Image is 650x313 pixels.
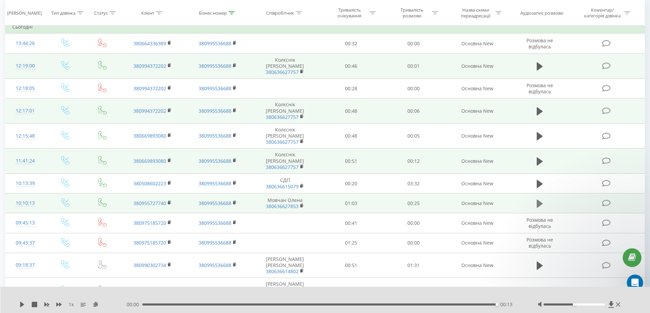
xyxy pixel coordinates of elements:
[199,85,231,92] a: 380995536688
[199,262,231,268] a: 380995536688
[133,220,166,226] a: 380975185720
[320,233,382,253] td: 01:25
[445,233,509,253] td: Основна New
[133,262,166,268] a: 380990302734
[526,217,553,229] span: Розмова не відбулась
[331,7,368,19] div: Тривалість очікування
[5,20,645,34] td: Сьогодні
[382,278,445,303] td: 01:23
[133,40,166,47] a: 380664336389
[250,123,320,148] td: Колєснік [PERSON_NAME]
[382,193,445,213] td: 00:25
[320,278,382,303] td: 01:07
[199,239,231,246] a: 380995536688
[526,236,553,249] span: Розмова не відбулась
[199,220,231,226] a: 380995536688
[12,129,39,143] div: 12:15:48
[199,40,231,47] a: 380995536688
[12,197,39,210] div: 10:10:13
[382,98,445,124] td: 00:06
[526,82,553,95] span: Розмова не відбулась
[12,284,39,297] div: 08:40:50
[382,34,445,53] td: 00:00
[250,98,320,124] td: Колєснік [PERSON_NAME]
[133,200,166,206] a: 380955727740
[382,213,445,233] td: 00:00
[382,253,445,278] td: 01:31
[266,114,299,120] a: 380636627757
[250,278,320,303] td: [PERSON_NAME] [PERSON_NAME]
[199,108,231,114] a: 380995536688
[526,37,553,50] span: Розмова не відбулась
[320,213,382,233] td: 00:41
[445,174,509,193] td: Основна New
[133,158,166,164] a: 380669893080
[133,132,166,139] a: 380669893080
[445,253,509,278] td: Основна New
[266,203,299,209] a: 380636627853
[250,193,320,213] td: Мовчан Олена
[495,303,498,306] div: Accessibility label
[12,154,39,168] div: 11:41:24
[382,148,445,174] td: 00:12
[133,85,166,92] a: 380994372202
[199,63,231,69] a: 380995536688
[320,98,382,124] td: 00:48
[382,53,445,79] td: 00:01
[320,79,382,98] td: 00:28
[445,278,509,303] td: Основна New
[320,148,382,174] td: 00:51
[133,239,166,246] a: 380975185720
[582,7,622,19] div: Коментар/категорія дзвінка
[500,301,512,308] span: 00:13
[141,10,154,16] div: Клієнт
[12,259,39,272] div: 09:18:37
[199,200,231,206] a: 380995536688
[382,174,445,193] td: 03:32
[127,301,142,308] span: 00:00
[266,268,299,275] a: 380636614802
[320,193,382,213] td: 01:03
[12,104,39,118] div: 12:17:01
[250,53,320,79] td: Колєснік [PERSON_NAME]
[12,177,39,190] div: 10:13:39
[12,236,39,250] div: 09:43:37
[12,59,39,73] div: 12:19:00
[445,213,509,233] td: Основна New
[266,183,299,190] a: 380636615079
[445,34,509,53] td: Основна New
[7,10,42,16] div: [PERSON_NAME]
[520,10,563,16] div: Аудіозапис розмови
[266,10,294,16] div: Співробітник
[199,158,231,164] a: 380995536688
[320,53,382,79] td: 00:46
[94,10,108,16] div: Статус
[573,303,576,306] div: Accessibility label
[266,139,299,145] a: 380636627757
[445,193,509,213] td: Основна New
[12,37,39,50] div: 13:44:26
[382,123,445,148] td: 00:05
[199,180,231,187] a: 380995536688
[320,123,382,148] td: 00:48
[320,253,382,278] td: 00:51
[382,233,445,253] td: 00:00
[51,10,75,16] div: Тип дзвінка
[266,164,299,170] a: 380636627757
[133,108,166,114] a: 380994372202
[12,82,39,95] div: 12:18:05
[445,123,509,148] td: Основна New
[457,7,494,19] div: Назва схеми переадресації
[199,10,227,16] div: Бізнес номер
[12,216,39,230] div: 09:45:13
[133,63,166,69] a: 380994372202
[250,253,320,278] td: [PERSON_NAME] [PERSON_NAME]
[69,301,74,308] span: 1 x
[266,69,299,75] a: 380636627757
[382,79,445,98] td: 00:00
[199,132,231,139] a: 380995536688
[445,98,509,124] td: Основна New
[133,180,166,187] a: 380508602223
[320,174,382,193] td: 00:20
[320,34,382,53] td: 00:32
